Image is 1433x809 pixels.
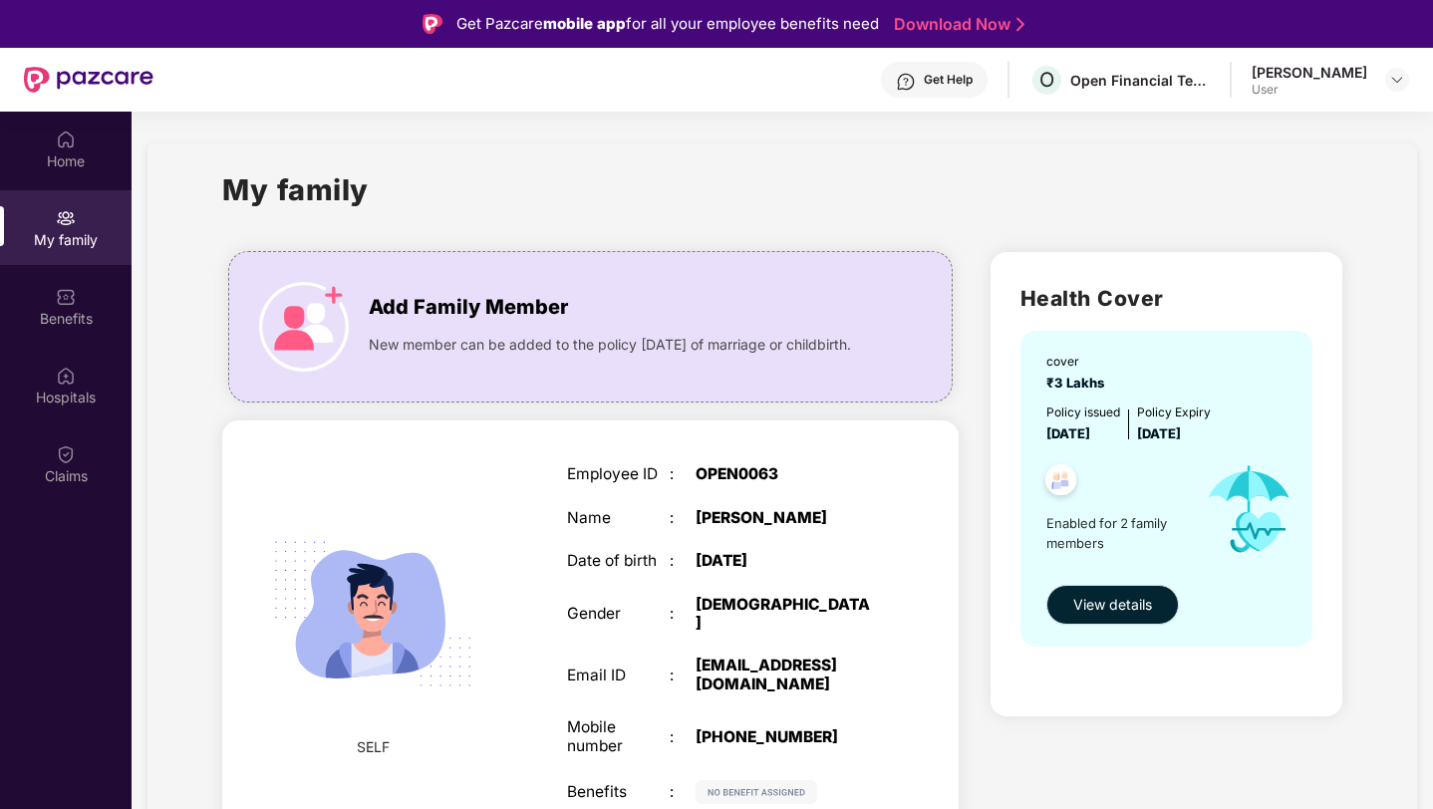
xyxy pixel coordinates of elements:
img: icon [1189,444,1309,575]
div: Policy issued [1046,404,1120,422]
div: Name [567,509,670,527]
div: Email ID [567,667,670,684]
div: [DATE] [696,552,875,570]
img: svg+xml;base64,PHN2ZyBpZD0iQmVuZWZpdHMiIHhtbG5zPSJodHRwOi8vd3d3LnczLm9yZy8yMDAwL3N2ZyIgd2lkdGg9Ij... [56,287,76,307]
img: icon [259,282,349,372]
img: svg+xml;base64,PHN2ZyBpZD0iSGVscC0zMngzMiIgeG1sbnM9Imh0dHA6Ly93d3cudzMub3JnLzIwMDAvc3ZnIiB3aWR0aD... [896,72,916,92]
div: Benefits [567,783,670,801]
a: Download Now [894,14,1018,35]
div: Employee ID [567,465,670,483]
div: Get Pazcare for all your employee benefits need [456,12,879,36]
div: : [670,465,696,483]
div: Mobile number [567,718,670,755]
span: Enabled for 2 family members [1046,513,1189,554]
span: [DATE] [1046,425,1090,441]
img: svg+xml;base64,PHN2ZyB4bWxucz0iaHR0cDovL3d3dy53My5vcmcvMjAwMC9zdmciIHdpZHRoPSIxMjIiIGhlaWdodD0iMj... [696,780,817,804]
span: [DATE] [1137,425,1181,441]
span: New member can be added to the policy [DATE] of marriage or childbirth. [369,334,851,356]
div: [PHONE_NUMBER] [696,728,875,746]
img: svg+xml;base64,PHN2ZyBpZD0iSG9zcGl0YWxzIiB4bWxucz0iaHR0cDovL3d3dy53My5vcmcvMjAwMC9zdmciIHdpZHRoPS... [56,366,76,386]
h1: My family [222,167,369,212]
span: View details [1073,594,1152,616]
div: OPEN0063 [696,465,875,483]
span: SELF [357,736,390,758]
div: : [670,667,696,684]
img: New Pazcare Logo [24,67,153,93]
img: svg+xml;base64,PHN2ZyBpZD0iQ2xhaW0iIHhtbG5zPSJodHRwOi8vd3d3LnczLm9yZy8yMDAwL3N2ZyIgd2lkdGg9IjIwIi... [56,444,76,464]
img: Stroke [1016,14,1024,35]
div: : [670,783,696,801]
div: Date of birth [567,552,670,570]
div: User [1252,82,1367,98]
img: svg+xml;base64,PHN2ZyBpZD0iSG9tZSIgeG1sbnM9Imh0dHA6Ly93d3cudzMub3JnLzIwMDAvc3ZnIiB3aWR0aD0iMjAiIG... [56,130,76,149]
img: svg+xml;base64,PHN2ZyB3aWR0aD0iMjAiIGhlaWdodD0iMjAiIHZpZXdCb3g9IjAgMCAyMCAyMCIgZmlsbD0ibm9uZSIgeG... [56,208,76,228]
h2: Health Cover [1020,282,1312,315]
div: Gender [567,605,670,623]
div: : [670,605,696,623]
div: cover [1046,353,1112,372]
button: View details [1046,585,1179,625]
div: [PERSON_NAME] [696,509,875,527]
strong: mobile app [543,14,626,33]
div: : [670,728,696,746]
img: svg+xml;base64,PHN2ZyBpZD0iRHJvcGRvd24tMzJ4MzIiIHhtbG5zPSJodHRwOi8vd3d3LnczLm9yZy8yMDAwL3N2ZyIgd2... [1389,72,1405,88]
img: svg+xml;base64,PHN2ZyB4bWxucz0iaHR0cDovL3d3dy53My5vcmcvMjAwMC9zdmciIHdpZHRoPSIyMjQiIGhlaWdodD0iMT... [250,491,495,736]
div: : [670,552,696,570]
div: : [670,509,696,527]
div: [PERSON_NAME] [1252,63,1367,82]
div: Get Help [924,72,973,88]
span: O [1039,68,1054,92]
span: Add Family Member [369,292,568,323]
div: Policy Expiry [1137,404,1211,422]
img: svg+xml;base64,PHN2ZyB4bWxucz0iaHR0cDovL3d3dy53My5vcmcvMjAwMC9zdmciIHdpZHRoPSI0OC45NDMiIGhlaWdodD... [1036,458,1085,507]
img: Logo [423,14,442,34]
div: [EMAIL_ADDRESS][DOMAIN_NAME] [696,657,875,693]
div: Open Financial Technologies Private Limited [1070,71,1210,90]
span: ₹3 Lakhs [1046,375,1112,391]
div: [DEMOGRAPHIC_DATA] [696,596,875,633]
